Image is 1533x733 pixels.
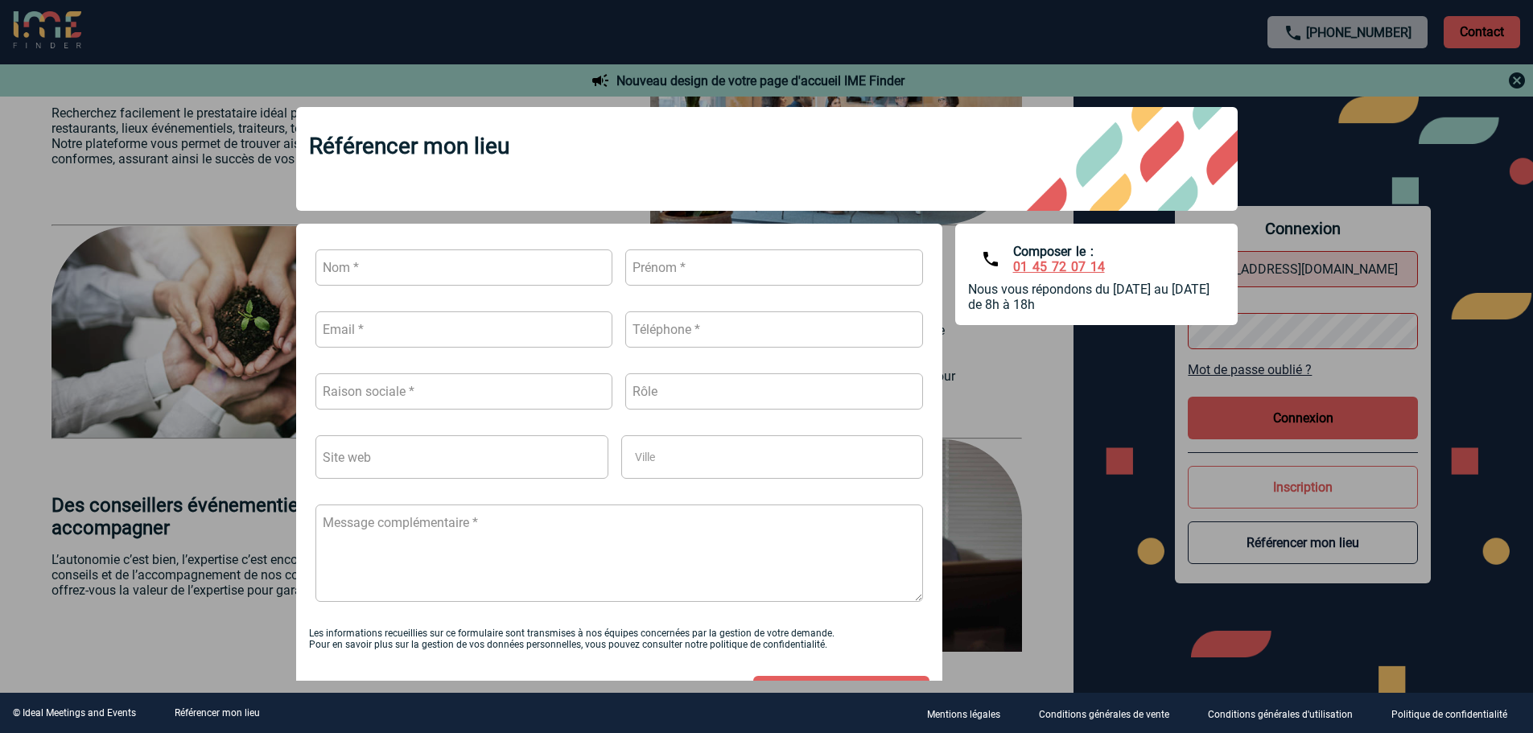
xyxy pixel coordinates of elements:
div: © Ideal Meetings and Events [13,707,136,719]
div: Référencer mon lieu [296,107,1238,211]
a: 01 45 72 07 14 [1013,259,1105,274]
input: Site web [315,435,609,479]
div: Composer le : [1013,244,1105,274]
a: Conditions générales d'utilisation [1195,706,1378,721]
a: Conditions générales de vente [1026,706,1195,721]
div: Les informations recueillies sur ce formulaire sont transmises à nos équipes concernées par la ge... [309,628,929,650]
img: phone_black.png [981,249,1000,269]
input: Téléphone * [625,311,923,348]
a: Mentions légales [914,706,1026,721]
p: Conditions générales d'utilisation [1208,709,1353,720]
input: Nom * [315,249,613,286]
input: Email * [315,311,613,348]
a: Politique de confidentialité [1378,706,1533,721]
p: Politique de confidentialité [1391,709,1507,720]
p: Conditions générales de vente [1039,709,1169,720]
input: Raison sociale * [315,373,613,410]
span: Ville [635,451,655,463]
div: Nous vous répondons du [DATE] au [DATE] de 8h à 18h [968,282,1225,312]
a: Référencer mon lieu [175,707,260,719]
input: Rôle [625,373,923,410]
input: Prénom * [625,249,923,286]
button: Envoyer ma demande [753,676,929,719]
p: Mentions légales [927,709,1000,720]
